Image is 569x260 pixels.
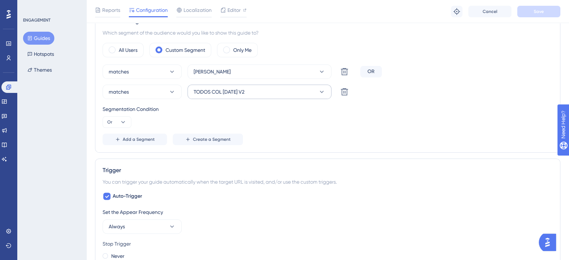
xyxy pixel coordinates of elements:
[103,28,553,37] div: Which segment of the audience would you like to show this guide to?
[103,219,182,234] button: Always
[103,116,131,128] button: Or
[166,46,205,54] label: Custom Segment
[193,136,231,142] span: Create a Segment
[233,46,252,54] label: Only Me
[360,66,382,77] div: OR
[119,46,137,54] label: All Users
[23,48,58,60] button: Hotspots
[23,63,56,76] button: Themes
[194,88,244,96] span: TODOS COL [DATE] V2
[227,6,241,14] span: Editor
[534,9,544,14] span: Save
[17,2,45,10] span: Need Help?
[468,6,511,17] button: Cancel
[483,9,497,14] span: Cancel
[113,192,142,201] span: Auto-Trigger
[123,136,155,142] span: Add a Segment
[103,166,553,175] div: Trigger
[103,85,182,99] button: matches
[173,134,243,145] button: Create a Segment
[103,208,553,216] div: Set the Appear Frequency
[109,222,125,231] span: Always
[539,232,560,253] iframe: UserGuiding AI Assistant Launcher
[103,178,553,186] div: You can trigger your guide automatically when the target URL is visited, and/or use the custom tr...
[103,105,553,113] div: Segmentation Condition
[103,64,182,79] button: matches
[109,67,129,76] span: matches
[103,134,167,145] button: Add a Segment
[184,6,212,14] span: Localization
[23,32,54,45] button: Guides
[109,88,129,96] span: matches
[136,6,168,14] span: Configuration
[188,85,331,99] button: TODOS COL [DATE] V2
[517,6,560,17] button: Save
[23,17,50,23] div: ENGAGEMENT
[107,119,112,125] span: Or
[102,6,120,14] span: Reports
[194,67,231,76] span: [PERSON_NAME]
[103,239,553,248] div: Stop Trigger
[188,64,331,79] button: [PERSON_NAME]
